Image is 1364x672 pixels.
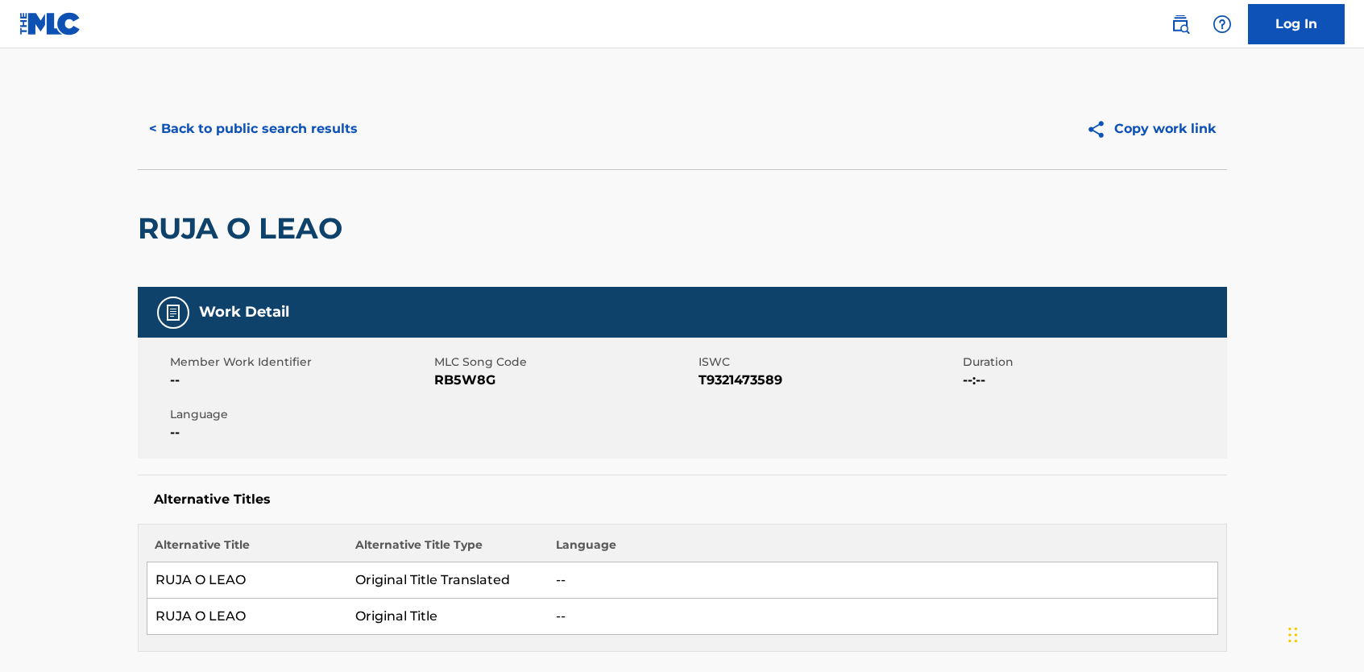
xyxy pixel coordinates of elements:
td: Original Title Translated [347,562,548,599]
img: search [1171,15,1190,34]
th: Alternative Title Type [347,537,548,562]
h2: RUJA O LEAO [138,210,350,247]
span: Duration [963,354,1223,371]
img: MLC Logo [19,12,81,35]
td: RUJA O LEAO [147,599,347,635]
h5: Alternative Titles [154,492,1211,508]
span: Member Work Identifier [170,354,430,371]
span: ISWC [699,354,959,371]
td: -- [548,599,1217,635]
button: < Back to public search results [138,109,369,149]
img: Copy work link [1086,119,1114,139]
th: Alternative Title [147,537,347,562]
span: T9321473589 [699,371,959,390]
h5: Work Detail [199,303,289,321]
img: help [1213,15,1232,34]
th: Language [548,537,1217,562]
a: Public Search [1164,8,1196,40]
td: -- [548,562,1217,599]
td: RUJA O LEAO [147,562,347,599]
span: RB5W8G [434,371,694,390]
span: Language [170,406,430,423]
div: Help [1206,8,1238,40]
span: -- [170,423,430,442]
iframe: Chat Widget [1283,595,1364,672]
td: Original Title [347,599,548,635]
span: MLC Song Code [434,354,694,371]
button: Copy work link [1075,109,1227,149]
span: --:-- [963,371,1223,390]
img: Work Detail [164,303,183,322]
div: Arrastrar [1288,611,1298,659]
span: -- [170,371,430,390]
div: Widget de chat [1283,595,1364,672]
a: Log In [1248,4,1345,44]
